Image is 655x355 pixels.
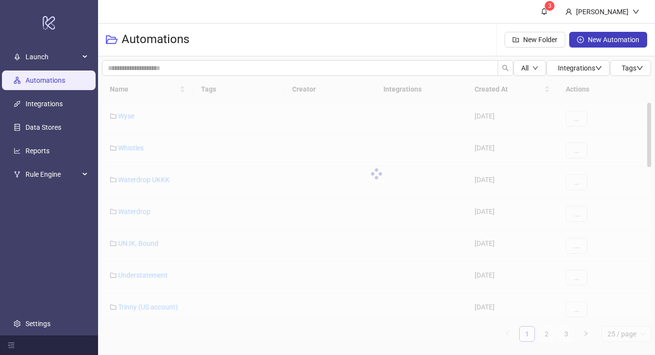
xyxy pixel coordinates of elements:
[25,100,63,108] a: Integrations
[610,60,651,76] button: Tagsdown
[512,36,519,43] span: folder-add
[14,171,21,178] span: fork
[8,342,15,349] span: menu-fold
[25,47,79,67] span: Launch
[25,165,79,184] span: Rule Engine
[636,65,643,71] span: down
[106,34,118,46] span: folder-open
[25,320,50,328] a: Settings
[546,60,610,76] button: Integrationsdown
[504,32,565,47] button: New Folder
[541,8,548,15] span: bell
[548,2,552,9] span: 3
[588,36,639,44] span: New Automation
[577,36,584,43] span: plus-circle
[558,64,602,72] span: Integrations
[569,32,647,47] button: New Automation
[25,123,61,131] a: Data Stores
[572,6,632,17] div: [PERSON_NAME]
[595,65,602,71] span: down
[25,147,50,155] a: Reports
[502,65,509,71] span: search
[532,65,538,71] span: down
[521,64,529,72] span: All
[122,32,189,47] h3: Automations
[25,76,65,84] a: Automations
[14,53,21,60] span: rocket
[513,60,546,76] button: Alldown
[565,8,572,15] span: user
[632,8,639,15] span: down
[545,1,554,11] sup: 3
[523,36,557,44] span: New Folder
[622,64,643,72] span: Tags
